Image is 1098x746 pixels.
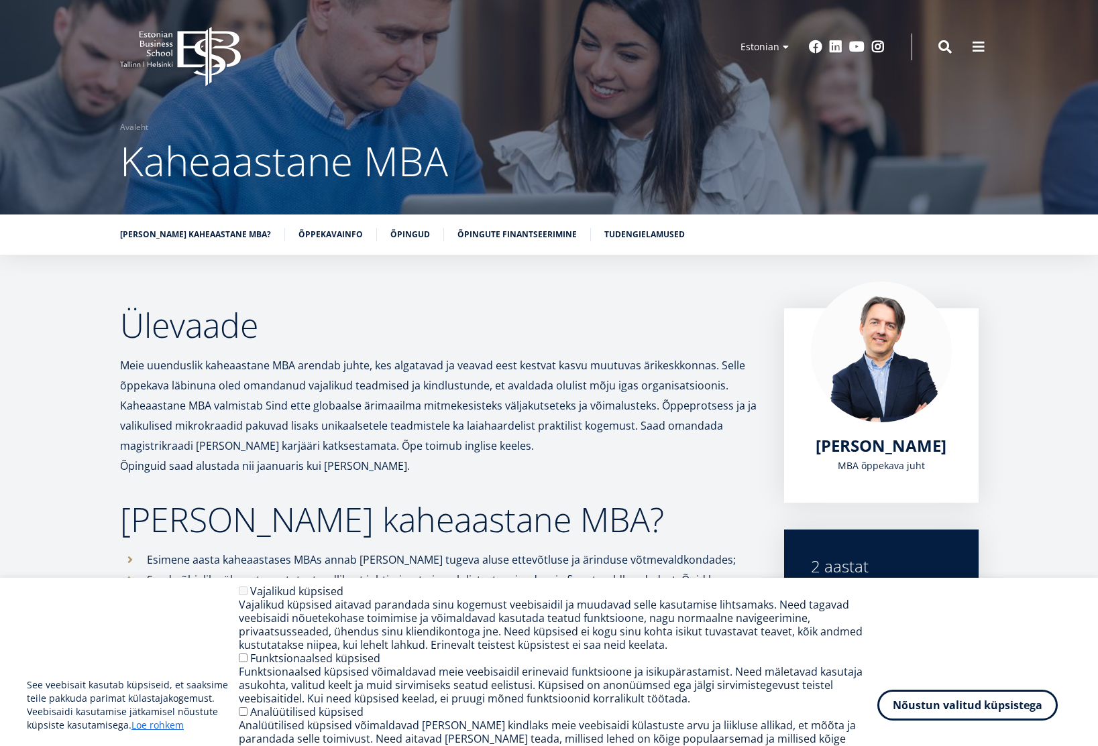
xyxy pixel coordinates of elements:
label: Vajalikud küpsised [250,584,343,599]
a: [PERSON_NAME] kaheaastane MBA? [120,228,271,241]
a: Instagram [871,40,885,54]
a: Õpingud [390,228,430,241]
button: Nõustun valitud küpsistega [877,690,1058,721]
a: Linkedin [829,40,842,54]
p: Esimene aasta kaheaastases MBAs annab [PERSON_NAME] tugeva aluse ettevõtluse ja ärinduse võtmeval... [147,550,757,570]
p: Meie uuenduslik kaheaastane MBA arendab juhte, kes algatavad ja veavad eest kestvat kasvu muutuva... [120,355,757,456]
p: Õpinguid saad alustada nii jaanuaris kui [PERSON_NAME]. [120,456,757,476]
a: Tudengielamused [604,228,685,241]
label: Funktsionaalsed küpsised [250,651,380,666]
div: 2 aastat [811,556,952,576]
a: Õppekavainfo [298,228,363,241]
div: MBA õppekava juht [811,456,952,476]
h2: [PERSON_NAME] kaheaastane MBA? [120,503,757,536]
a: [PERSON_NAME] [816,436,946,456]
span: Kaheaastane MBA [120,133,448,188]
a: Avaleht [120,121,148,134]
p: Saad põhjaliku ülevaate vastutustundlikust juhtimisest ning olulistest majandus- ja finantsvaldko... [147,570,757,630]
a: Õpingute finantseerimine [457,228,577,241]
h2: Ülevaade [120,308,757,342]
span: [PERSON_NAME] [816,434,946,456]
p: See veebisait kasutab küpsiseid, et saaksime teile pakkuda parimat külastajakogemust. Veebisaidi ... [27,678,239,732]
img: Marko Rillo [811,282,952,422]
a: Youtube [849,40,865,54]
a: Loe rohkem [131,719,184,732]
label: Analüütilised küpsised [250,704,364,719]
a: Facebook [809,40,822,54]
div: Funktsionaalsed küpsised võimaldavad meie veebisaidil erinevaid funktsioone ja isikupärastamist. ... [239,665,877,705]
div: Vajalikud küpsised aitavad parandada sinu kogemust veebisaidil ja muudavad selle kasutamise lihts... [239,598,877,651]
